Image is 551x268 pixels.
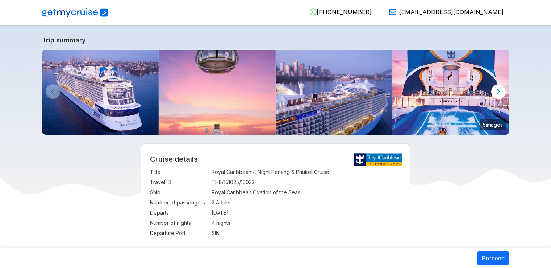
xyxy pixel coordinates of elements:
span: [PHONE_NUMBER] [317,8,372,16]
span: [EMAIL_ADDRESS][DOMAIN_NAME] [399,8,504,16]
img: ovation-exterior-back-aerial-sunset-port-ship.jpg [42,50,159,135]
td: : [208,167,212,177]
td: : [208,218,212,228]
td: Ship [150,187,208,198]
a: [PHONE_NUMBER] [304,8,372,16]
td: THE/151025/15032 [212,177,401,187]
img: ovation-of-the-seas-flowrider-sunset.jpg [392,50,509,135]
td: [DATE] [212,208,401,218]
td: Title [150,167,208,177]
img: Email [389,8,396,16]
img: WhatsApp [309,8,317,16]
td: Departs [150,208,208,218]
td: 2 Adults [212,198,401,208]
img: ovation-of-the-seas-departing-from-sydney.jpg [276,50,393,135]
td: Departure Port [150,228,208,238]
td: Royal Caribbean 4 Night Penang & Phuket Cruise [212,167,401,177]
td: Number of nights [150,218,208,228]
button: Proceed [477,251,509,265]
small: 5 images [480,119,506,130]
td: : [208,177,212,187]
td: Number of passengers [150,198,208,208]
td: SIN [212,228,401,238]
td: : [208,228,212,238]
td: : [208,187,212,198]
td: : [208,198,212,208]
td: : [208,208,212,218]
a: Trip summary [42,36,509,44]
td: Travel ID [150,177,208,187]
a: [EMAIL_ADDRESS][DOMAIN_NAME] [383,8,504,16]
td: 4 nights [212,218,401,228]
img: north-star-sunset-ovation-of-the-seas.jpg [159,50,276,135]
td: Royal Caribbean Ovation of the Seas [212,187,401,198]
h2: Cruise details [150,155,401,163]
